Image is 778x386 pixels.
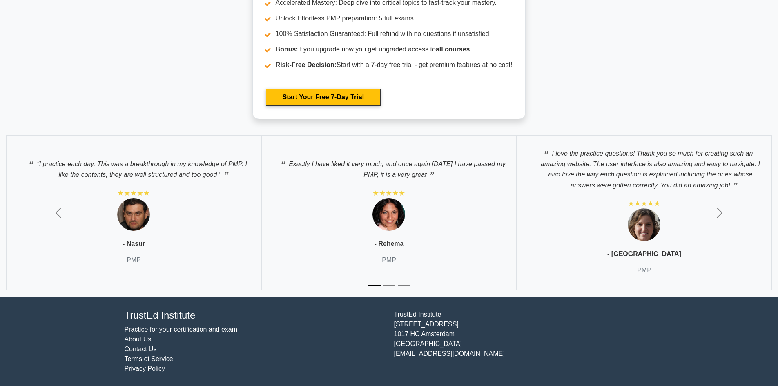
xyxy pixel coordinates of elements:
a: About Us [125,336,152,343]
p: PMP [637,266,651,275]
p: "I practice each day. This was a breakthrough in my knowledge of PMP. I like the contents, they a... [15,154,253,180]
a: Practice for your certification and exam [125,326,238,333]
button: Slide 2 [383,281,395,290]
img: Testimonial 1 [117,198,150,231]
p: Exactly I have liked it very much, and once again [DATE] I have passed my PMP, it is a very great [270,154,508,180]
a: Privacy Policy [125,365,165,372]
div: ★★★★★ [372,188,405,198]
div: ★★★★★ [628,199,660,208]
p: PMP [382,255,396,265]
p: - Rehema [374,239,403,249]
a: Contact Us [125,346,157,353]
p: - Nasur [123,239,145,249]
div: TrustEd Institute [STREET_ADDRESS] 1017 HC Amsterdam [GEOGRAPHIC_DATA] [EMAIL_ADDRESS][DOMAIN_NAME] [389,310,659,374]
a: Terms of Service [125,355,173,362]
img: Testimonial 2 [372,198,405,231]
p: - [GEOGRAPHIC_DATA] [607,249,681,259]
p: I love the practice questions! Thank you so much for creating such an amazing website. The user i... [525,144,763,190]
img: Testimonial 3 [628,208,660,241]
div: ★★★★★ [117,188,150,198]
p: PMP [127,255,141,265]
button: Slide 1 [368,281,381,290]
button: Slide 3 [398,281,410,290]
h4: TrustEd Institute [125,310,384,321]
a: Start Your Free 7-Day Trial [266,89,381,106]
